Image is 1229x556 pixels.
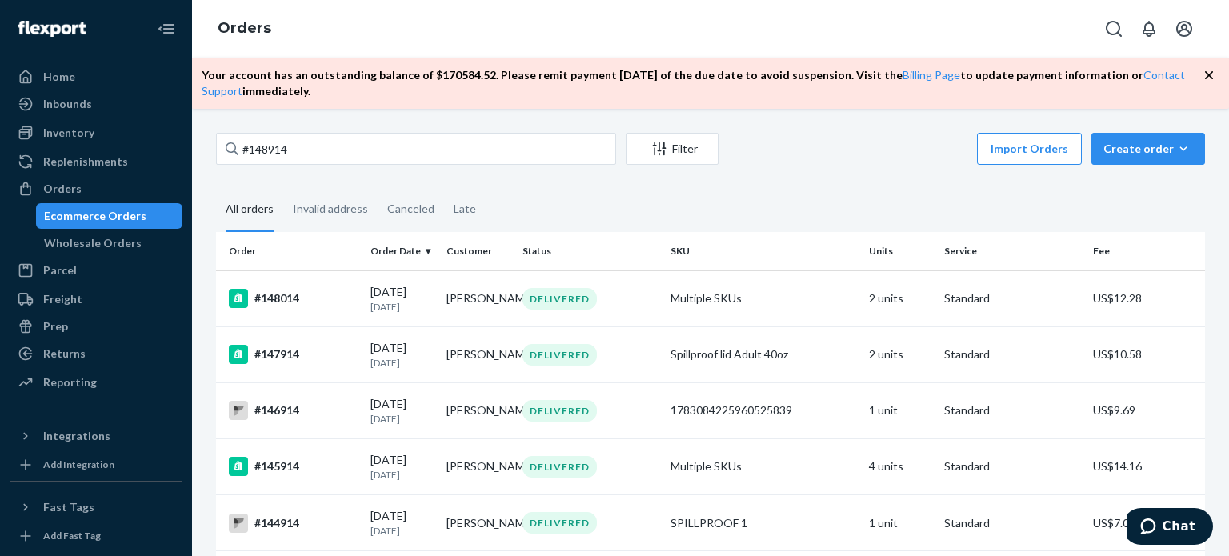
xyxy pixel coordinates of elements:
[370,508,434,538] div: [DATE]
[671,402,855,418] div: 1783084225960525839
[863,232,939,270] th: Units
[863,326,939,382] td: 2 units
[454,188,476,230] div: Late
[1087,326,1205,382] td: US$10.58
[944,346,1079,362] p: Standard
[522,288,597,310] div: DELIVERED
[627,141,718,157] div: Filter
[370,284,434,314] div: [DATE]
[1098,13,1130,45] button: Open Search Box
[43,154,128,170] div: Replenishments
[10,258,182,283] a: Parcel
[10,286,182,312] a: Freight
[364,232,440,270] th: Order Date
[522,512,597,534] div: DELIVERED
[229,289,358,308] div: #148014
[522,456,597,478] div: DELIVERED
[863,495,939,551] td: 1 unit
[150,13,182,45] button: Close Navigation
[43,318,68,334] div: Prep
[10,341,182,366] a: Returns
[202,67,1203,99] p: Your account has an outstanding balance of $ 170584.52 . Please remit payment [DATE] of the due d...
[10,120,182,146] a: Inventory
[229,345,358,364] div: #147914
[977,133,1082,165] button: Import Orders
[43,499,94,515] div: Fast Tags
[446,244,510,258] div: Customer
[671,515,855,531] div: SPILLPROOF 1
[370,452,434,482] div: [DATE]
[626,133,719,165] button: Filter
[944,515,1079,531] p: Standard
[43,262,77,278] div: Parcel
[293,188,368,230] div: Invalid address
[10,91,182,117] a: Inbounds
[216,232,364,270] th: Order
[370,300,434,314] p: [DATE]
[671,346,855,362] div: Spillproof lid Adult 40oz
[36,230,183,256] a: Wholesale Orders
[229,457,358,476] div: #145914
[1133,13,1165,45] button: Open notifications
[516,232,664,270] th: Status
[43,69,75,85] div: Home
[43,458,114,471] div: Add Integration
[43,529,101,542] div: Add Fast Tag
[1087,382,1205,438] td: US$9.69
[664,270,862,326] td: Multiple SKUs
[863,382,939,438] td: 1 unit
[226,188,274,232] div: All orders
[1087,495,1205,551] td: US$7.05
[522,344,597,366] div: DELIVERED
[1087,270,1205,326] td: US$12.28
[1091,133,1205,165] button: Create order
[370,340,434,370] div: [DATE]
[43,374,97,390] div: Reporting
[1127,508,1213,548] iframe: Opens a widget where you can chat to one of our agents
[18,21,86,37] img: Flexport logo
[1087,438,1205,494] td: US$14.16
[10,526,182,546] a: Add Fast Tag
[10,455,182,474] a: Add Integration
[229,401,358,420] div: #146914
[440,382,516,438] td: [PERSON_NAME]
[10,176,182,202] a: Orders
[10,314,182,339] a: Prep
[1168,13,1200,45] button: Open account menu
[370,396,434,426] div: [DATE]
[10,423,182,449] button: Integrations
[205,6,284,52] ol: breadcrumbs
[370,524,434,538] p: [DATE]
[938,232,1086,270] th: Service
[944,290,1079,306] p: Standard
[10,64,182,90] a: Home
[1103,141,1193,157] div: Create order
[440,326,516,382] td: [PERSON_NAME]
[44,235,142,251] div: Wholesale Orders
[370,468,434,482] p: [DATE]
[370,412,434,426] p: [DATE]
[863,438,939,494] td: 4 units
[664,232,862,270] th: SKU
[10,370,182,395] a: Reporting
[440,495,516,551] td: [PERSON_NAME]
[522,400,597,422] div: DELIVERED
[10,149,182,174] a: Replenishments
[440,438,516,494] td: [PERSON_NAME]
[1087,232,1205,270] th: Fee
[36,203,183,229] a: Ecommerce Orders
[370,356,434,370] p: [DATE]
[216,133,616,165] input: Search orders
[440,270,516,326] td: [PERSON_NAME]
[43,125,94,141] div: Inventory
[387,188,434,230] div: Canceled
[944,458,1079,474] p: Standard
[944,402,1079,418] p: Standard
[43,428,110,444] div: Integrations
[43,96,92,112] div: Inbounds
[903,68,960,82] a: Billing Page
[43,346,86,362] div: Returns
[43,291,82,307] div: Freight
[229,514,358,533] div: #144914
